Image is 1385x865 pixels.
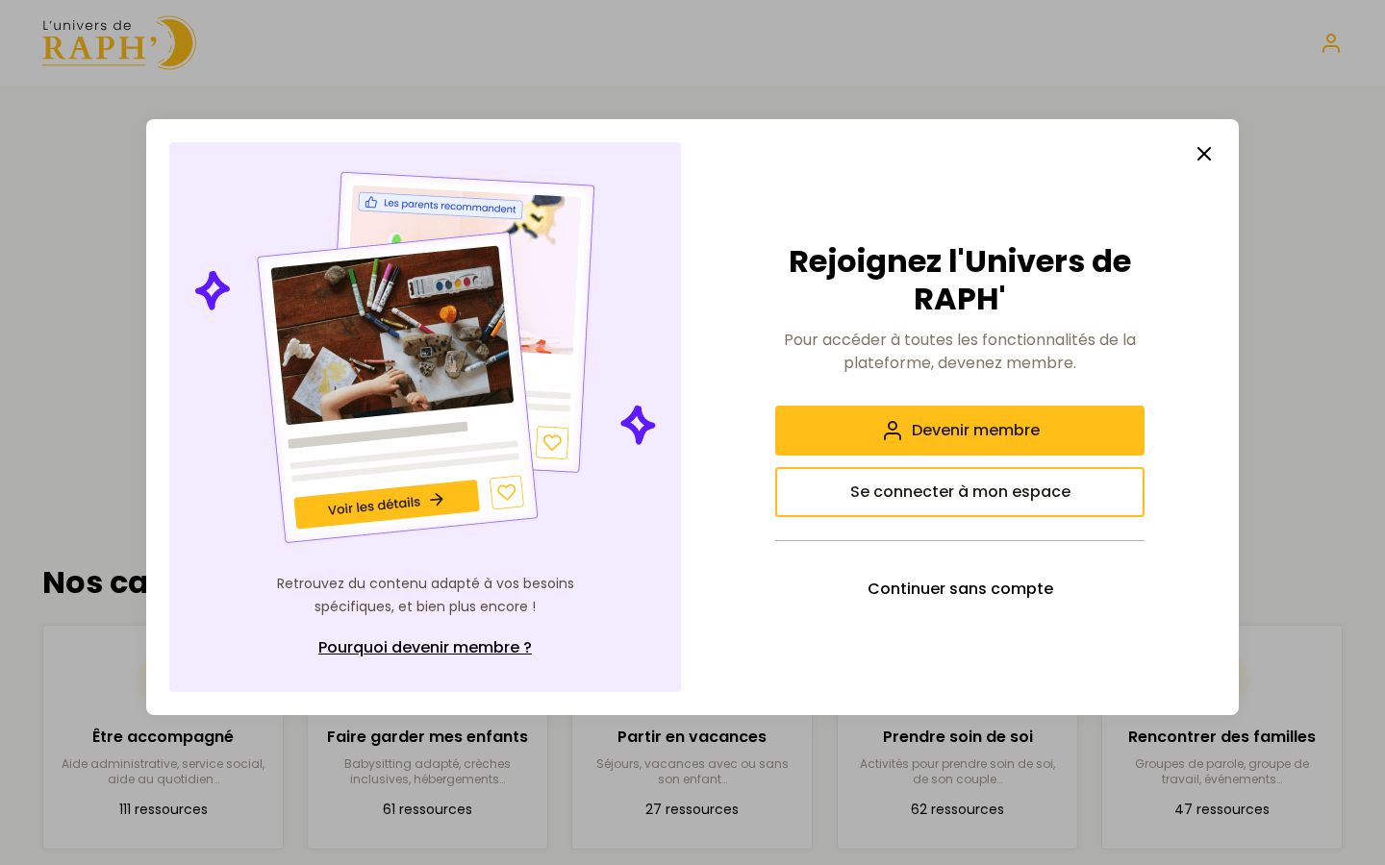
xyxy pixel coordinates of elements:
a: Pourquoi devenir membre ? [271,627,579,669]
span: Se connecter à mon espace [850,481,1070,504]
p: Pour accéder à toutes les fonctionnalités de la plateforme, devenez membre. [775,329,1145,375]
button: Devenir membre [775,406,1145,456]
button: Continuer sans compte [775,564,1145,614]
p: Retrouvez du contenu adapté à vos besoins spécifiques, et bien plus encore ! [271,573,579,619]
img: Illustration de contenu personnalisé [190,165,661,550]
h2: Rejoignez l'Univers de RAPH' [775,243,1145,317]
span: Continuer sans compte [868,578,1053,601]
span: Devenir membre [912,419,1040,442]
span: Pourquoi devenir membre ? [318,636,532,659]
button: Se connecter à mon espace [775,467,1145,517]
